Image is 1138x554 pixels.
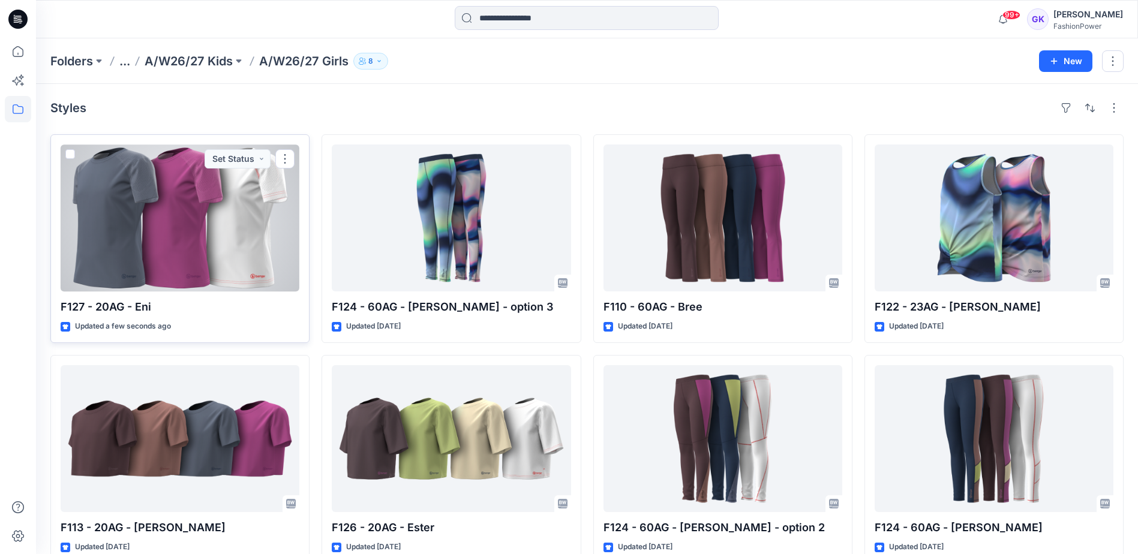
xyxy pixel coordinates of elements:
div: [PERSON_NAME] [1053,7,1123,22]
p: F124 - 60AG - [PERSON_NAME] [875,519,1113,536]
p: Updated [DATE] [346,320,401,333]
span: 99+ [1002,10,1020,20]
button: New [1039,50,1092,72]
a: F124 - 60AG - Bonnie - option 2 [603,365,842,512]
h4: Styles [50,101,86,115]
a: F126 - 20AG - Ester [332,365,570,512]
a: F124 - 60AG - Bonnie - option 3 [332,144,570,291]
p: 8 [368,55,373,68]
a: F122 - 23AG - Elise [875,144,1113,291]
a: F124 - 60AG - Bonnie [875,365,1113,512]
p: Updated [DATE] [346,541,401,553]
p: F124 - 60AG - [PERSON_NAME] - option 2 [603,519,842,536]
p: F110 - 60AG - Bree [603,299,842,315]
p: Updated [DATE] [889,541,944,553]
p: F124 - 60AG - [PERSON_NAME] - option 3 [332,299,570,315]
button: ... [119,53,130,70]
p: F122 - 23AG - [PERSON_NAME] [875,299,1113,315]
p: A/W26/27 Girls [259,53,349,70]
div: FashionPower [1053,22,1123,31]
p: Updated [DATE] [618,320,672,333]
p: Updated [DATE] [889,320,944,333]
a: F113 - 20AG - Ellie [61,365,299,512]
button: 8 [353,53,388,70]
a: F110 - 60AG - Bree [603,144,842,291]
p: Updated [DATE] [618,541,672,553]
a: Folders [50,53,93,70]
p: F127 - 20AG - Eni [61,299,299,315]
div: GK [1027,8,1049,30]
a: F127 - 20AG - Eni [61,144,299,291]
p: Updated [DATE] [75,541,130,553]
p: F113 - 20AG - [PERSON_NAME] [61,519,299,536]
a: A/W26/27 Kids [145,53,233,70]
p: F126 - 20AG - Ester [332,519,570,536]
p: Updated a few seconds ago [75,320,171,333]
